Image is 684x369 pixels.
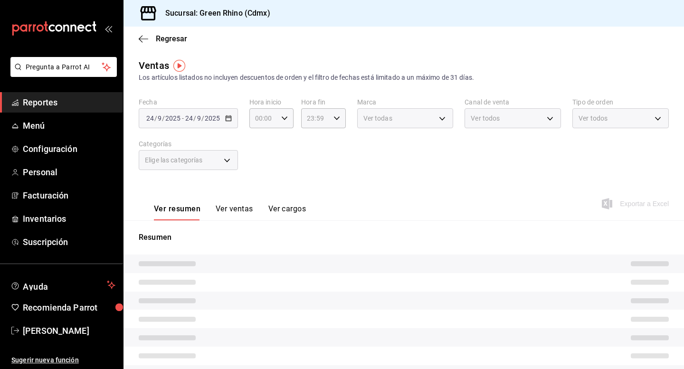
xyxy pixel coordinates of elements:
span: Ver todas [363,114,392,123]
label: Fecha [139,99,238,105]
label: Marca [357,99,454,105]
span: Ver todos [471,114,500,123]
span: - [182,114,184,122]
span: Ayuda [23,279,103,291]
button: open_drawer_menu [104,25,112,32]
span: [PERSON_NAME] [23,324,115,337]
p: Resumen [139,232,669,243]
span: Pregunta a Parrot AI [26,62,102,72]
h3: Sucursal: Green Rhino (Cdmx) [158,8,270,19]
span: Sugerir nueva función [11,355,115,365]
a: Pregunta a Parrot AI [7,69,117,79]
input: -- [157,114,162,122]
button: Ver ventas [216,204,253,220]
input: -- [197,114,201,122]
label: Hora fin [301,99,345,105]
button: Ver resumen [154,204,200,220]
label: Categorías [139,141,238,147]
input: -- [146,114,154,122]
span: Ver todos [579,114,608,123]
span: Menú [23,119,115,132]
div: Ventas [139,58,169,73]
label: Tipo de orden [572,99,669,105]
span: / [154,114,157,122]
span: Regresar [156,34,187,43]
button: Pregunta a Parrot AI [10,57,117,77]
span: Configuración [23,142,115,155]
span: Elige las categorías [145,155,203,165]
img: Tooltip marker [173,60,185,72]
input: ---- [204,114,220,122]
label: Canal de venta [465,99,561,105]
div: navigation tabs [154,204,306,220]
span: Facturación [23,189,115,202]
span: / [162,114,165,122]
span: / [201,114,204,122]
button: Regresar [139,34,187,43]
span: Personal [23,166,115,179]
div: Los artículos listados no incluyen descuentos de orden y el filtro de fechas está limitado a un m... [139,73,669,83]
label: Hora inicio [249,99,294,105]
span: Recomienda Parrot [23,301,115,314]
input: -- [185,114,193,122]
span: Inventarios [23,212,115,225]
input: ---- [165,114,181,122]
span: / [193,114,196,122]
span: Suscripción [23,236,115,248]
span: Reportes [23,96,115,109]
button: Ver cargos [268,204,306,220]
